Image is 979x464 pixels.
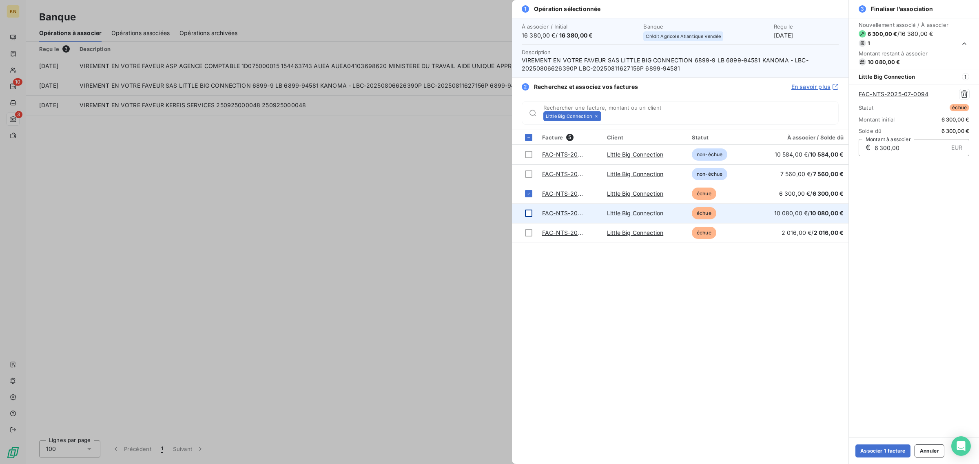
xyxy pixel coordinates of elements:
[779,190,844,197] span: 6 300,00 € /
[542,210,612,217] a: FAC-NTS-2025-06-0056
[951,436,971,456] div: Open Intercom Messenger
[522,23,638,30] span: À associer / Initial
[950,104,969,111] span: échue
[605,112,838,120] input: placeholder
[522,56,839,73] span: VIREMENT EN VOTRE FAVEUR SAS LITTLE BIG CONNECTION 6899-9 LB 6899-94581 KANOMA - LBC-202508066263...
[859,90,928,98] a: FAC-NTS-2025-07-0094
[868,31,897,37] span: 6 300,00 €
[692,148,727,161] span: non-échue
[542,151,612,158] a: FAC-NTS-2025-09-0078
[868,40,870,46] span: 1
[814,229,844,236] span: 2 016,00 €
[782,229,844,236] span: 2 016,00 € /
[522,5,529,13] span: 1
[859,128,882,134] span: Solde dû
[915,444,944,457] button: Annuler
[607,210,663,217] a: Little Big Connection
[859,104,873,111] span: Statut
[941,116,970,123] span: 6 300,00 €
[692,134,751,141] div: Statut
[813,190,844,197] span: 6 300,00 €
[760,134,844,141] div: À associer / Solde dû
[522,83,529,91] span: 2
[774,210,844,217] span: 10 080,00 € /
[859,73,915,80] span: Little Big Connection
[791,83,839,91] a: En savoir plus
[646,34,721,39] span: Crédit Agricole Atlantique Vendée
[780,170,844,177] span: 7 560,00 € /
[522,49,551,55] span: Description
[692,168,727,180] span: non-échue
[692,188,716,200] span: échue
[542,229,612,236] a: FAC-NTS-2025-04-0005
[542,134,597,141] div: Facture
[607,229,663,236] a: Little Big Connection
[534,83,638,91] span: Recherchez et associez vos factures
[643,23,769,30] span: Banque
[566,134,574,141] span: 5
[871,5,933,13] span: Finaliser l’association
[559,32,593,39] span: 16 380,00 €
[859,50,948,57] span: Montant restant à associer
[607,190,663,197] a: Little Big Connection
[868,59,900,65] span: 10 080,00 €
[859,5,866,13] span: 3
[542,170,612,177] a: FAC-NTS-2025-08-0073
[542,190,612,197] a: FAC-NTS-2025-07-0094
[522,31,638,40] span: 16 380,00 € /
[692,227,716,239] span: échue
[775,151,844,158] span: 10 584,00 € /
[810,151,844,158] span: 10 584,00 €
[607,151,663,158] a: Little Big Connection
[607,170,663,177] a: Little Big Connection
[962,73,969,80] span: 1
[855,444,910,457] button: Associer 1 facture
[941,128,970,134] span: 6 300,00 €
[534,5,600,13] span: Opération sélectionnée
[859,22,948,28] span: Nouvellement associé / À associer
[774,23,839,40] div: [DATE]
[810,210,844,217] span: 10 080,00 €
[774,23,839,30] span: Reçu le
[859,116,895,123] span: Montant initial
[546,114,592,119] span: Little Big Connection
[692,207,716,219] span: échue
[897,30,933,38] span: / 16 380,00 €
[607,134,682,141] div: Client
[813,170,844,177] span: 7 560,00 €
